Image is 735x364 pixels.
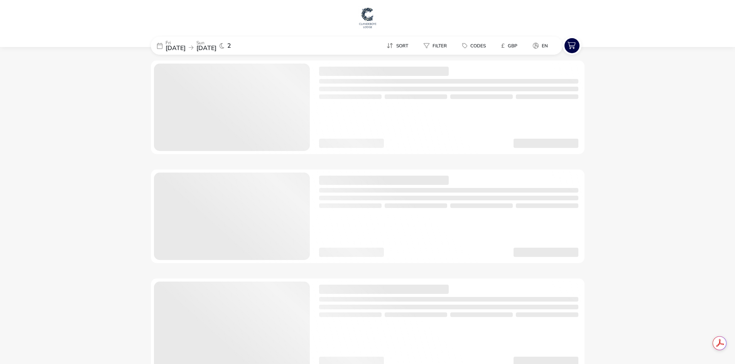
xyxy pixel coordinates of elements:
span: Sort [396,43,408,49]
p: Sun [196,40,216,45]
naf-pibe-menu-bar-item: £GBP [495,40,527,51]
div: Fri[DATE]Sun[DATE]2 [151,37,267,55]
p: Fri [166,40,186,45]
span: en [542,43,548,49]
button: £GBP [495,40,524,51]
img: Main Website [358,6,377,29]
span: [DATE] [196,44,216,52]
naf-pibe-menu-bar-item: en [527,40,557,51]
naf-pibe-menu-bar-item: Filter [417,40,456,51]
span: GBP [508,43,517,49]
button: en [527,40,554,51]
naf-pibe-menu-bar-item: Codes [456,40,495,51]
span: 2 [227,43,231,49]
button: Filter [417,40,453,51]
i: £ [501,42,505,50]
span: [DATE] [166,44,186,52]
button: Sort [380,40,414,51]
naf-pibe-menu-bar-item: Sort [380,40,417,51]
span: Codes [470,43,486,49]
span: Filter [433,43,447,49]
button: Codes [456,40,492,51]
